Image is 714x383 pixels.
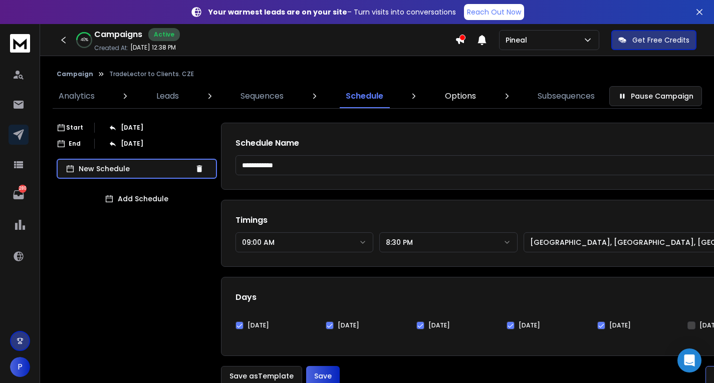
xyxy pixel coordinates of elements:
[677,348,701,372] div: Open Intercom Messenger
[464,4,524,20] a: Reach Out Now
[241,90,284,102] p: Sequences
[532,84,601,108] a: Subsequences
[19,185,27,193] p: 280
[338,321,359,329] label: [DATE]
[57,189,217,209] button: Add Schedule
[150,84,185,108] a: Leads
[94,44,128,52] p: Created At:
[340,84,389,108] a: Schedule
[79,164,191,174] p: New Schedule
[379,232,518,252] button: 8:30 PM
[208,7,456,17] p: – Turn visits into conversations
[467,7,521,17] p: Reach Out Now
[10,357,30,377] button: P
[519,321,540,329] label: [DATE]
[53,84,101,108] a: Analytics
[81,37,88,43] p: 40 %
[611,30,696,50] button: Get Free Credits
[208,7,347,17] strong: Your warmest leads are on your site
[439,84,482,108] a: Options
[10,34,30,53] img: logo
[121,140,143,148] p: [DATE]
[445,90,476,102] p: Options
[248,321,269,329] label: [DATE]
[234,84,290,108] a: Sequences
[235,232,374,252] button: 09:00 AM
[506,35,531,45] p: Pineal
[66,124,83,132] p: Start
[632,35,689,45] p: Get Free Credits
[57,70,93,78] button: Campaign
[428,321,450,329] label: [DATE]
[109,70,194,78] p: TradeLector to Clients. CZE
[538,90,595,102] p: Subsequences
[9,185,29,205] a: 280
[130,44,176,52] p: [DATE] 12:38 PM
[69,140,81,148] p: End
[609,321,631,329] label: [DATE]
[121,124,143,132] p: [DATE]
[156,90,179,102] p: Leads
[59,90,95,102] p: Analytics
[346,90,383,102] p: Schedule
[94,29,142,41] h1: Campaigns
[148,28,180,41] div: Active
[609,86,702,106] button: Pause Campaign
